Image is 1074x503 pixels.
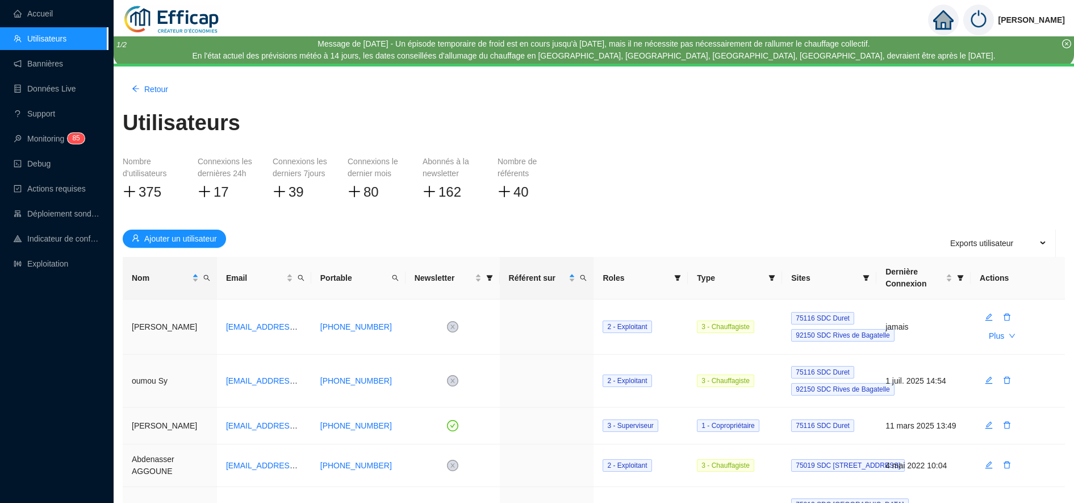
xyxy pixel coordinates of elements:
[791,459,905,472] span: 75019 SDC [STREET_ADDRESS]
[14,9,53,18] a: homeAccueil
[217,408,311,444] td: ymielczarek@ccr.fr
[123,156,179,180] div: Nombre d'utilisateurs
[192,50,995,62] div: En l'état actuel des prévisions météo à 14 jours, les dates conseillées d'allumage du chauffage e...
[132,85,140,93] span: arrow-left
[14,34,66,43] a: teamUtilisateurs
[955,264,966,292] span: filter
[791,366,854,379] span: 75116 SDC Duret
[320,322,392,331] a: [PHONE_NUMBER]
[876,300,971,355] td: jamais
[123,257,217,300] th: Nom
[273,185,286,198] span: plus
[406,257,500,300] th: Newsletter
[985,376,993,384] span: edit
[392,275,399,281] span: search
[1003,376,1011,384] span: delete
[791,329,894,342] span: 92150 SDC Rives de Bagatelle
[295,270,307,286] span: search
[697,272,764,284] span: Type
[144,233,217,245] span: Ajouter un utilisateur
[1003,421,1011,429] span: delete
[447,460,458,471] span: close-circle
[985,461,993,469] span: edit
[580,275,587,281] span: search
[390,270,401,286] span: search
[791,383,894,396] span: 92150 SDC Rives de Bagatelle
[697,419,759,432] span: 1 - Copropriétaire
[123,185,136,198] span: plus
[348,156,404,180] div: Connexions le dernier mois
[498,185,511,198] span: plus
[697,375,754,387] span: 3 - Chauffagiste
[226,376,361,385] a: [EMAIL_ADDRESS][DOMAIN_NAME]
[123,355,217,408] td: oumou Sy
[423,156,479,180] div: Abonnés à la newsletter
[116,40,127,49] i: 1 / 2
[217,444,311,487] td: a.aggoune@disdero.fr
[226,272,284,284] span: Email
[998,2,1065,38] span: [PERSON_NAME]
[226,322,361,331] a: [EMAIL_ADDRESS][DOMAIN_NAME]
[198,156,254,180] div: Connexions les dernières 24h
[876,257,971,300] th: Dernière Connexion
[985,313,993,321] span: edit
[139,184,161,199] span: 375
[578,270,589,286] span: search
[123,408,217,444] td: [PERSON_NAME]
[876,444,971,487] td: 4 mai 2022 10:04
[697,459,754,472] span: 3 - Chauffagiste
[214,184,229,199] span: 17
[607,323,647,331] span: 2 - Exploitant
[1003,313,1011,321] span: delete
[226,461,361,470] a: [EMAIL_ADDRESS][DOMAIN_NAME]
[14,185,22,193] span: check-square
[144,84,168,95] span: Retour
[876,408,971,444] td: 11 mars 2025 13:49
[72,134,76,142] span: 8
[860,270,872,286] span: filter
[14,84,76,93] a: databaseDonnées Live
[76,134,80,142] span: 5
[447,321,458,332] span: close-circle
[192,38,995,50] div: Message de [DATE] - Un épisode temporaire de froid est en cours jusqu'à [DATE], mais il ne nécess...
[14,234,100,243] a: heat-mapIndicateur de confort
[498,156,554,180] div: Nombre de référents
[950,232,1013,255] span: Exports utilisateur
[289,184,304,199] span: 39
[198,185,211,198] span: plus
[509,272,567,284] span: Référent sur
[423,185,436,198] span: plus
[27,184,86,193] span: Actions requises
[1062,39,1071,48] span: close-circle
[14,134,81,143] a: monitorMonitoring85
[132,272,190,284] span: Nom
[876,355,971,408] td: 1 juil. 2025 14:54
[447,420,458,431] span: check-circle
[957,275,964,281] span: filter
[768,275,775,281] span: filter
[348,185,361,198] span: plus
[320,461,392,470] a: [PHONE_NUMBER]
[320,272,387,284] span: Portable
[500,257,594,300] th: Référent sur
[607,462,647,469] span: 2 - Exploitant
[217,355,311,408] td: osy@celsio.fr
[963,5,994,35] img: power
[123,444,217,487] td: Abdenasser AGGOUNE
[989,330,1004,342] span: Plus
[320,421,392,430] a: [PHONE_NUMBER]
[885,266,943,290] span: Dernière Connexion
[486,275,493,281] span: filter
[14,109,55,118] a: questionSupport
[123,110,240,136] h1: Utilisateurs
[791,272,858,284] span: Sites
[607,422,653,430] span: 3 - Superviseur
[123,300,217,355] td: [PERSON_NAME]
[985,421,993,429] span: edit
[226,421,361,430] a: [EMAIL_ADDRESS][DOMAIN_NAME]
[217,300,311,355] td: cjarret@celsio.fr
[672,270,683,286] span: filter
[415,272,473,284] span: Newsletter
[1003,461,1011,469] span: delete
[132,234,140,242] span: user-add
